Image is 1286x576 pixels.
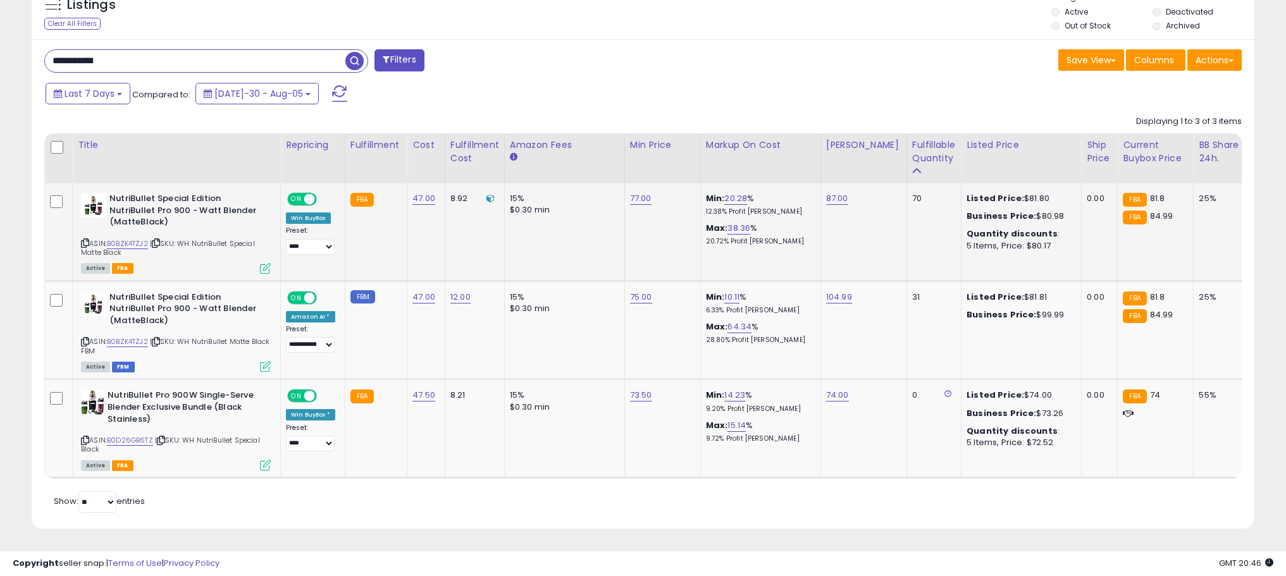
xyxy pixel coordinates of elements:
a: B0BZK4TZJ2 [107,336,148,347]
small: FBA [1123,291,1146,305]
label: Deactivated [1166,6,1213,17]
div: Fulfillment Cost [450,138,499,165]
div: % [706,420,811,443]
div: $73.26 [967,408,1072,419]
button: [DATE]-30 - Aug-05 [195,83,319,104]
a: Terms of Use [108,557,162,569]
div: ASIN: [81,389,271,469]
div: Displaying 1 to 3 of 3 items [1136,116,1242,128]
a: 47.00 [412,291,435,303]
div: Fulfillment [350,138,402,152]
a: 15.14 [727,419,746,432]
b: Business Price: [967,407,1036,419]
span: | SKU: WH NutriBullet Matte Black FBM [81,336,270,355]
span: Show: entries [54,495,145,507]
div: % [706,321,811,345]
a: 47.50 [412,389,435,401]
b: Listed Price: [967,291,1024,303]
div: 0.00 [1087,193,1108,204]
div: $81.80 [967,193,1072,204]
b: Min: [706,389,725,401]
div: $0.30 min [510,303,615,314]
span: Compared to: [132,89,190,101]
span: Last 7 Days [65,87,114,100]
b: Max: [706,419,728,431]
div: 70 [912,193,951,204]
button: Columns [1126,49,1185,71]
img: 51KhQz2LCeL._SL40_.jpg [81,389,104,415]
div: : [967,426,1072,437]
small: FBA [1123,309,1146,323]
div: Preset: [286,325,335,353]
div: $0.30 min [510,401,615,413]
p: 20.72% Profit [PERSON_NAME] [706,237,811,246]
div: 25% [1199,291,1240,303]
img: 318S8wCPeNL._SL40_.jpg [81,193,106,218]
b: Business Price: [967,309,1036,321]
b: Quantity discounts [967,425,1058,437]
div: 31 [912,291,951,303]
div: Ship Price [1087,138,1112,165]
a: 77.00 [630,192,652,205]
label: Out of Stock [1065,20,1111,31]
div: 0.00 [1087,389,1108,401]
b: Listed Price: [967,389,1024,401]
div: Min Price [630,138,695,152]
b: Quantity discounts [967,228,1058,240]
b: Max: [706,222,728,234]
div: % [706,389,811,413]
span: FBM [112,362,135,372]
a: 64.34 [727,321,751,333]
button: Filters [374,49,424,71]
div: 0 [912,389,951,401]
div: : [967,228,1072,240]
div: $0.30 min [510,204,615,216]
a: 20.28 [724,192,747,205]
span: | SKU: WH NutriBullet Special Black [81,435,260,454]
a: 74.00 [826,389,849,401]
div: 5 Items, Price: $72.52 [967,437,1072,448]
a: Privacy Policy [164,557,219,569]
div: seller snap | | [13,558,219,570]
div: 15% [510,193,615,204]
span: FBA [112,460,133,471]
div: Repricing [286,138,340,152]
b: Listed Price: [967,192,1024,204]
span: 74 [1150,389,1160,401]
a: B0D26GB6TZ [107,435,153,446]
div: $80.98 [967,211,1072,222]
p: 9.72% Profit [PERSON_NAME] [706,434,811,443]
b: Max: [706,321,728,333]
div: Preset: [286,226,335,255]
div: Preset: [286,424,335,452]
span: OFF [315,292,335,303]
strong: Copyright [13,557,59,569]
p: 28.80% Profit [PERSON_NAME] [706,336,811,345]
p: 12.38% Profit [PERSON_NAME] [706,207,811,216]
div: 0.00 [1087,291,1108,303]
b: NutriBullet Special Edition NutriBullet Pro 900 - Watt Blender (MatteBlack) [109,193,263,231]
a: 104.99 [826,291,852,303]
div: % [706,223,811,246]
div: Markup on Cost [706,138,815,152]
div: Amazon Fees [510,138,619,152]
span: Columns [1134,54,1174,66]
div: $99.99 [967,309,1072,321]
span: 2025-08-13 20:46 GMT [1219,557,1273,569]
label: Archived [1166,20,1200,31]
a: 87.00 [826,192,848,205]
small: FBA [1123,193,1146,207]
img: 318S8wCPeNL._SL40_.jpg [81,291,106,316]
span: All listings currently available for purchase on Amazon [81,263,110,274]
div: 55% [1199,389,1240,401]
a: 14.23 [724,389,745,401]
span: All listings currently available for purchase on Amazon [81,362,110,372]
b: Business Price: [967,210,1036,222]
div: Amazon AI * [286,311,335,322]
a: 10.11 [724,291,739,303]
div: BB Share 24h. [1199,138,1245,165]
div: $74.00 [967,389,1072,401]
label: Active [1065,6,1088,17]
button: Last 7 Days [46,83,130,104]
p: 9.20% Profit [PERSON_NAME] [706,405,811,414]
